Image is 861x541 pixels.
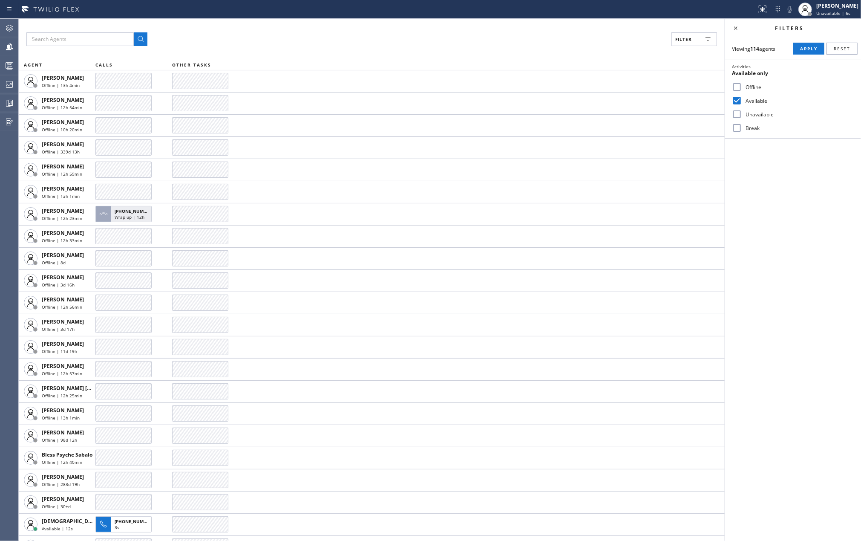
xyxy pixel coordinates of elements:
span: Offline | 12h 23min [42,215,82,221]
span: [PERSON_NAME] [42,407,84,414]
span: [PERSON_NAME] [42,119,84,126]
span: Offline | 12h 25min [42,393,82,399]
span: Wrap up | 12h [115,214,144,220]
span: Offline | 12h 33min [42,237,82,243]
button: Mute [784,3,796,15]
span: Offline | 10h 20min [42,127,82,133]
span: [PERSON_NAME] [PERSON_NAME] [42,385,127,392]
label: Offline [742,84,854,91]
span: [PERSON_NAME] [42,96,84,104]
span: Offline | 13h 1min [42,193,80,199]
span: Offline | 3d 16h [42,282,75,288]
span: [PERSON_NAME] [42,495,84,503]
div: Activities [732,64,854,69]
span: OTHER TASKS [172,62,211,68]
input: Search Agents [26,32,134,46]
span: Offline | 12h 56min [42,304,82,310]
span: Available | 12s [42,526,73,532]
span: Apply [800,46,818,52]
span: Filters [775,25,804,32]
span: Offline | 8d [42,260,66,266]
span: 3s [115,524,119,530]
span: [PERSON_NAME] [42,141,84,148]
button: [PHONE_NUMBER]3s [95,514,154,535]
span: [PERSON_NAME] [42,74,84,81]
span: Available only [732,69,768,77]
span: Offline | 283d 19h [42,481,80,487]
span: [PERSON_NAME] [42,274,84,281]
div: [PERSON_NAME] [816,2,858,9]
span: Offline | 11d 19h [42,348,77,354]
span: [DEMOGRAPHIC_DATA][PERSON_NAME] [42,518,142,525]
span: [PERSON_NAME] [42,318,84,325]
span: Offline | 13h 4min [42,82,80,88]
label: Available [742,97,854,104]
label: Unavailable [742,111,854,118]
span: Offline | 13h 1min [42,415,80,421]
span: Offline | 12h 59min [42,171,82,177]
button: Reset [826,43,858,55]
span: Offline | 3d 17h [42,326,75,332]
span: Offline | 98d 12h [42,437,77,443]
span: [PERSON_NAME] [42,429,84,436]
span: Reset [834,46,850,52]
button: Apply [793,43,824,55]
span: Unavailable | 6s [816,10,850,16]
span: [PERSON_NAME] [42,207,84,214]
span: [PERSON_NAME] [42,296,84,303]
span: [PERSON_NAME] [42,473,84,480]
span: Filter [675,36,692,42]
span: [PERSON_NAME] [42,340,84,347]
span: [PERSON_NAME] [42,185,84,192]
span: [PERSON_NAME] [42,229,84,237]
span: Offline | 12h 57min [42,370,82,376]
span: [PERSON_NAME] [42,252,84,259]
span: Offline | 339d 13h [42,149,80,155]
button: Filter [671,32,717,46]
span: Viewing agents [732,45,775,52]
span: [PERSON_NAME] [42,163,84,170]
button: [PHONE_NUMBER]Wrap up | 12h [95,203,154,225]
span: [PERSON_NAME] [42,362,84,370]
label: Break [742,124,854,132]
strong: 114 [750,45,759,52]
span: Offline | 12h 40min [42,459,82,465]
span: [PHONE_NUMBER] [115,518,153,524]
span: [PHONE_NUMBER] [115,208,153,214]
span: Offline | 12h 54min [42,104,82,110]
span: AGENT [24,62,43,68]
span: CALLS [95,62,113,68]
span: Offline | 30+d [42,503,71,509]
span: Bless Psyche Sabalo [42,451,92,458]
